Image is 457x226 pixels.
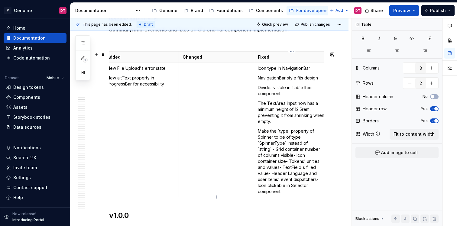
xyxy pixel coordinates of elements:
div: Header row [363,106,387,112]
p: Icon type in NavigationBar [258,65,326,71]
button: Share [362,5,387,16]
span: Mobile [47,76,59,80]
div: Width [363,131,374,137]
p: Introducing Portal [12,218,44,222]
div: Contact support [13,185,47,191]
div: Help [13,195,23,201]
button: Help [4,193,66,202]
a: Components [246,6,285,15]
div: Search ⌘K [13,155,36,161]
div: Block actions [355,215,385,223]
p: New File Upload's error state [107,65,175,71]
div: Header column [363,94,393,100]
p: Divider visible in Table Item component [258,85,326,97]
button: Contact support [4,183,66,192]
button: Preview [389,5,419,16]
div: Documentation [13,35,46,41]
span: 7 [83,58,88,63]
a: Foundations [207,6,245,15]
button: Quick preview [254,20,291,29]
span: Share [371,8,383,14]
a: Assets [4,102,66,112]
span: Draft [144,22,153,27]
a: Storybook stories [4,112,66,122]
div: Analytics [13,45,33,51]
a: Genuine [150,6,180,15]
span: Fit to content width [394,131,435,137]
div: Home [13,25,25,31]
span: Publish [430,8,446,14]
p: Added [107,54,175,60]
div: Genuine [14,8,32,14]
a: Data sources [4,122,66,132]
button: Publish changes [293,20,333,29]
p: NavigationBar style fits design [258,75,326,81]
div: Foundations [216,8,243,14]
label: Yes [421,106,428,111]
div: DT [60,8,65,13]
a: Settings [4,173,66,182]
button: Notifications [4,143,66,153]
p: Changed [183,54,251,60]
div: For developers [296,8,328,14]
div: Data sources [13,124,41,130]
div: Page tree [150,5,327,17]
a: Analytics [4,43,66,53]
a: Brand [181,6,206,15]
div: Dataset [5,76,19,80]
span: Add [335,8,343,13]
span: Publish changes [301,22,330,27]
div: Code automation [13,55,50,61]
a: Documentation [4,33,66,43]
a: Home [4,23,66,33]
div: Invite team [13,165,37,171]
span: Preview [393,8,410,14]
div: Brand [191,8,203,14]
div: Components [13,94,40,100]
div: Documentation [75,8,132,14]
button: VGenuineDT [1,4,69,17]
div: Assets [13,104,28,110]
div: Design tokens [13,84,44,90]
div: Rows [363,80,374,86]
div: Notifications [13,145,41,151]
label: Yes [421,118,428,123]
div: Borders [363,118,379,124]
div: Block actions [355,216,379,221]
p: Make the `type` property of Spinner to be of type `SpinnerType` instead of `string`;- Grid contai... [258,128,326,195]
p: Fixed [258,54,326,60]
a: For developers [287,6,330,15]
span: Add image to cell [381,150,418,156]
span: This page has been edited. [83,22,132,27]
button: Publish [421,5,455,16]
a: Code automation [4,53,66,63]
div: V [4,7,11,14]
span: Quick preview [262,22,288,27]
div: Columns [363,65,380,71]
button: Add [328,6,351,15]
p: The TextArea input now has a minimum height of 12.5rem, preventing it from shrinking when empty. [258,100,326,124]
div: Settings [13,175,31,181]
a: Components [4,92,66,102]
button: Add image to cell [355,147,439,158]
div: Storybook stories [13,114,50,120]
h2: v1.0.0 [109,211,324,220]
p: New release! [12,211,36,216]
button: Search ⌘K [4,153,66,163]
div: Genuine [159,8,177,14]
button: Mobile [44,74,66,82]
button: Fit to content width [390,129,439,140]
div: Components [256,8,283,14]
div: DT [355,8,360,13]
a: Invite team [4,163,66,173]
a: Design tokens [4,82,66,92]
p: New altText property in ProgressBar for accessibility [107,75,175,87]
label: No [423,94,428,99]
